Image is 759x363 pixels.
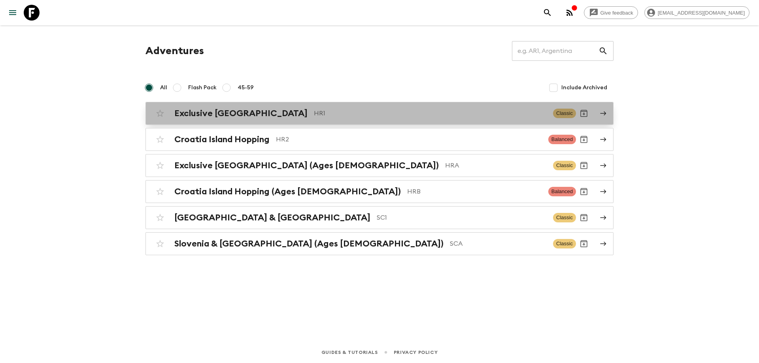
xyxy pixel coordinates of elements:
[548,135,576,144] span: Balanced
[188,84,217,92] span: Flash Pack
[377,213,547,222] p: SC1
[561,84,607,92] span: Include Archived
[576,184,592,199] button: Archive
[238,84,254,92] span: 45-59
[445,161,547,170] p: HRA
[145,206,614,229] a: [GEOGRAPHIC_DATA] & [GEOGRAPHIC_DATA]SC1ClassicArchive
[553,109,576,118] span: Classic
[576,132,592,147] button: Archive
[174,239,444,249] h2: Slovenia & [GEOGRAPHIC_DATA] (Ages [DEMOGRAPHIC_DATA])
[174,108,308,118] h2: Exclusive [GEOGRAPHIC_DATA]
[450,239,547,248] p: SCA
[314,109,547,118] p: HR1
[653,10,749,16] span: [EMAIL_ADDRESS][DOMAIN_NAME]
[160,84,167,92] span: All
[548,187,576,196] span: Balanced
[540,5,555,21] button: search adventures
[174,160,439,171] h2: Exclusive [GEOGRAPHIC_DATA] (Ages [DEMOGRAPHIC_DATA])
[145,102,614,125] a: Exclusive [GEOGRAPHIC_DATA]HR1ClassicArchive
[321,348,378,357] a: Guides & Tutorials
[553,213,576,222] span: Classic
[145,154,614,177] a: Exclusive [GEOGRAPHIC_DATA] (Ages [DEMOGRAPHIC_DATA])HRAClassicArchive
[174,186,401,197] h2: Croatia Island Hopping (Ages [DEMOGRAPHIC_DATA])
[576,236,592,252] button: Archive
[276,135,542,144] p: HR2
[576,210,592,226] button: Archive
[576,158,592,173] button: Archive
[596,10,638,16] span: Give feedback
[174,213,370,223] h2: [GEOGRAPHIC_DATA] & [GEOGRAPHIC_DATA]
[576,105,592,121] button: Archive
[553,239,576,248] span: Classic
[394,348,438,357] a: Privacy Policy
[644,6,750,19] div: [EMAIL_ADDRESS][DOMAIN_NAME]
[145,180,614,203] a: Croatia Island Hopping (Ages [DEMOGRAPHIC_DATA])HRBBalancedArchive
[553,161,576,170] span: Classic
[145,232,614,255] a: Slovenia & [GEOGRAPHIC_DATA] (Ages [DEMOGRAPHIC_DATA])SCAClassicArchive
[407,187,542,196] p: HRB
[145,43,204,59] h1: Adventures
[584,6,638,19] a: Give feedback
[174,134,270,145] h2: Croatia Island Hopping
[512,40,599,62] input: e.g. AR1, Argentina
[145,128,614,151] a: Croatia Island HoppingHR2BalancedArchive
[5,5,21,21] button: menu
